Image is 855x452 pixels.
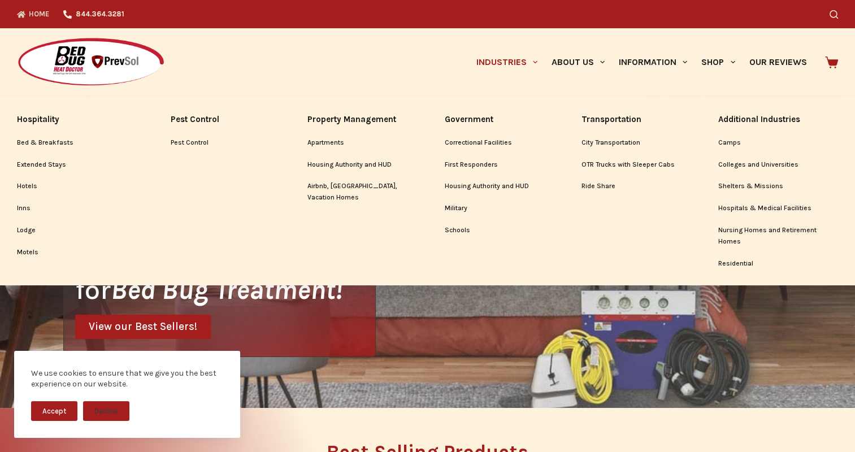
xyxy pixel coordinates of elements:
div: We use cookies to ensure that we give you the best experience on our website. [31,368,223,390]
a: Military [445,198,547,219]
a: Correctional Facilities [445,132,547,154]
a: Pest Control [171,132,273,154]
a: Shop [695,28,742,96]
a: Camps [718,132,838,154]
a: Airbnb, [GEOGRAPHIC_DATA], Vacation Homes [307,176,410,208]
a: Hospitals & Medical Facilities [718,198,838,219]
a: First Responders [445,154,547,176]
i: Bed Bug Treatment! [111,273,342,306]
a: Transportation [581,107,684,132]
a: Motels [17,242,136,263]
span: View our Best Sellers! [89,321,197,332]
a: Lodge [17,220,136,241]
a: Information [612,28,695,96]
a: Inns [17,198,136,219]
button: Search [830,10,838,19]
a: Housing Authority and HUD [445,176,547,197]
a: Colleges and Universities [718,154,838,176]
a: Hotels [17,176,136,197]
a: Bed & Breakfasts [17,132,136,154]
button: Decline [83,401,129,421]
button: Open LiveChat chat widget [9,5,43,38]
img: Prevsol/Bed Bug Heat Doctor [17,37,165,88]
a: Schools [445,220,547,241]
a: Property Management [307,107,410,132]
a: Hospitality [17,107,136,132]
a: Extended Stays [17,154,136,176]
h1: Get The Tools You Need for [75,248,375,303]
nav: Primary [469,28,814,96]
a: Nursing Homes and Retirement Homes [718,220,838,253]
a: Shelters & Missions [718,176,838,197]
a: Additional Industries [718,107,838,132]
a: Housing Authority and HUD [307,154,410,176]
a: City Transportation [581,132,684,154]
a: About Us [544,28,611,96]
a: Apartments [307,132,410,154]
a: Industries [469,28,544,96]
a: Ride Share [581,176,684,197]
a: Residential [718,253,838,275]
button: Accept [31,401,77,421]
a: Pest Control [171,107,273,132]
a: Government [445,107,547,132]
a: Our Reviews [742,28,814,96]
a: View our Best Sellers! [75,315,211,339]
a: OTR Trucks with Sleeper Cabs [581,154,684,176]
